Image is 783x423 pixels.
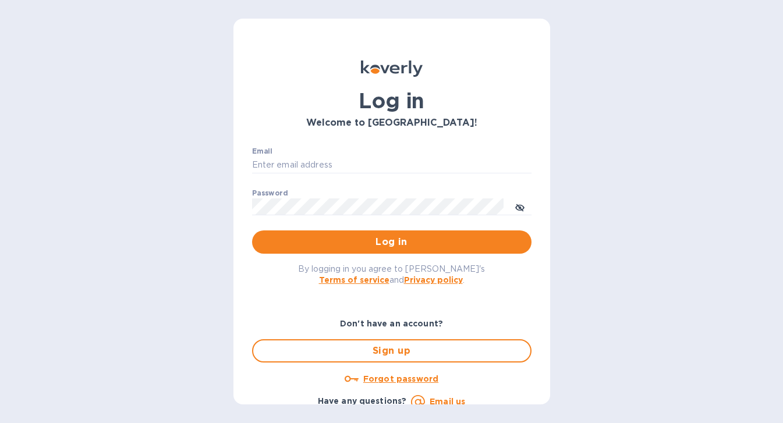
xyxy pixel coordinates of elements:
[508,195,532,218] button: toggle password visibility
[252,190,288,197] label: Password
[252,148,272,155] label: Email
[252,118,532,129] h3: Welcome to [GEOGRAPHIC_DATA]!
[263,344,521,358] span: Sign up
[404,275,463,285] a: Privacy policy
[252,88,532,113] h1: Log in
[252,339,532,362] button: Sign up
[363,374,438,383] u: Forgot password
[252,230,532,254] button: Log in
[318,396,407,406] b: Have any questions?
[298,264,485,285] span: By logging in you agree to [PERSON_NAME]'s and .
[430,397,465,406] a: Email us
[319,275,389,285] a: Terms of service
[261,235,522,249] span: Log in
[340,319,443,328] b: Don't have an account?
[361,61,423,77] img: Koverly
[252,157,532,174] input: Enter email address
